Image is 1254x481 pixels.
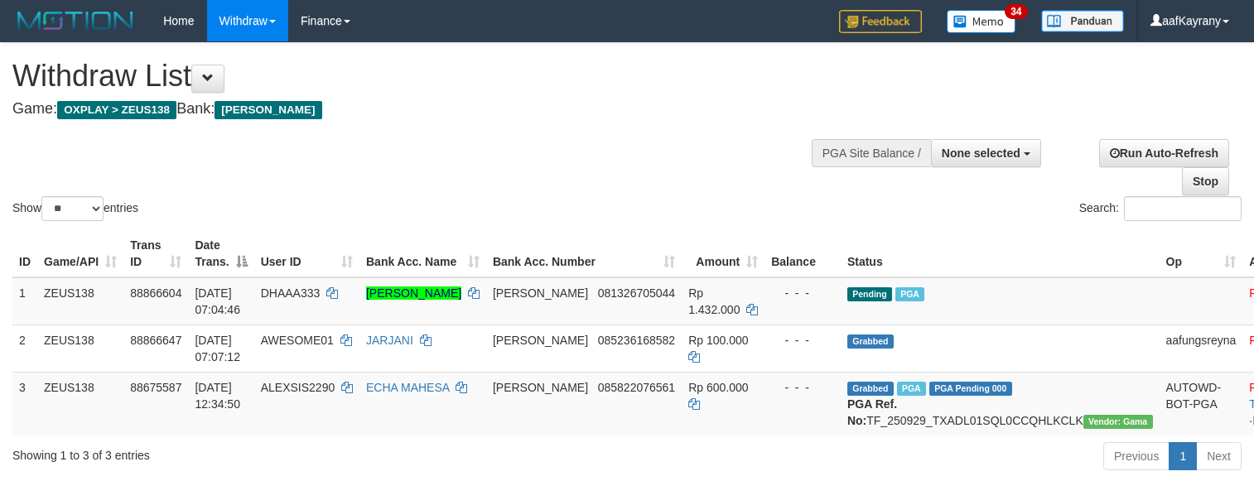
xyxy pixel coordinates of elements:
a: Stop [1182,167,1229,195]
span: Copy 081326705044 to clipboard [598,286,675,300]
span: Grabbed [847,334,894,349]
span: Grabbed [847,382,894,396]
a: Previous [1103,442,1170,470]
label: Search: [1079,196,1242,221]
th: Op: activate to sort column ascending [1160,230,1243,277]
td: 3 [12,372,37,435]
span: 88866604 [130,286,181,300]
td: aafungsreyna [1160,325,1243,372]
th: Amount: activate to sort column ascending [682,230,764,277]
button: None selected [931,139,1041,167]
img: panduan.png [1041,10,1124,32]
th: Balance [764,230,841,277]
span: OXPLAY > ZEUS138 [57,101,176,119]
img: Button%20Memo.svg [947,10,1016,33]
a: Next [1196,442,1242,470]
span: [DATE] 07:07:12 [195,334,240,363]
b: PGA Ref. No: [847,397,897,427]
a: JARJANI [366,334,413,347]
a: Run Auto-Refresh [1099,139,1229,167]
th: Status [841,230,1160,277]
img: Feedback.jpg [839,10,922,33]
span: Copy 085236168582 to clipboard [598,334,675,347]
div: - - - [771,285,834,301]
span: [PERSON_NAME] [493,381,588,394]
td: ZEUS138 [37,325,123,372]
span: Marked by aafpengsreynich [897,382,926,396]
th: Trans ID: activate to sort column ascending [123,230,188,277]
h4: Game: Bank: [12,101,819,118]
td: ZEUS138 [37,277,123,325]
a: 1 [1169,442,1197,470]
span: Copy 085822076561 to clipboard [598,381,675,394]
label: Show entries [12,196,138,221]
div: - - - [771,332,834,349]
span: 88675587 [130,381,181,394]
div: - - - [771,379,834,396]
td: 2 [12,325,37,372]
span: [PERSON_NAME] [215,101,321,119]
th: Bank Acc. Number: activate to sort column ascending [486,230,682,277]
span: [PERSON_NAME] [493,334,588,347]
td: ZEUS138 [37,372,123,435]
input: Search: [1124,196,1242,221]
th: Bank Acc. Name: activate to sort column ascending [359,230,486,277]
span: [DATE] 12:34:50 [195,381,240,411]
span: Rp 1.432.000 [688,286,740,316]
a: ECHA MAHESA [366,381,449,394]
span: None selected [942,147,1020,160]
span: [PERSON_NAME] [493,286,588,300]
span: PGA Pending [929,382,1012,396]
h1: Withdraw List [12,60,819,93]
span: 88866647 [130,334,181,347]
td: TF_250929_TXADL01SQL0CCQHLKCLK [841,372,1160,435]
img: MOTION_logo.png [12,8,138,33]
a: [PERSON_NAME] [366,286,461,300]
span: DHAAA333 [261,286,321,300]
span: Vendor URL: https://trx31.1velocity.biz [1083,415,1153,429]
span: AWESOME01 [261,334,334,347]
span: Rp 600.000 [688,381,748,394]
select: Showentries [41,196,104,221]
span: Marked by aafkaynarin [895,287,924,301]
span: Pending [847,287,892,301]
th: User ID: activate to sort column ascending [254,230,359,277]
span: [DATE] 07:04:46 [195,286,240,316]
td: AUTOWD-BOT-PGA [1160,372,1243,435]
td: 1 [12,277,37,325]
span: 34 [1005,4,1027,19]
div: Showing 1 to 3 of 3 entries [12,440,510,464]
span: ALEXSIS2290 [261,381,335,394]
th: ID [12,230,37,277]
div: PGA Site Balance / [812,139,931,167]
th: Date Trans.: activate to sort column descending [188,230,253,277]
span: Rp 100.000 [688,334,748,347]
th: Game/API: activate to sort column ascending [37,230,123,277]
